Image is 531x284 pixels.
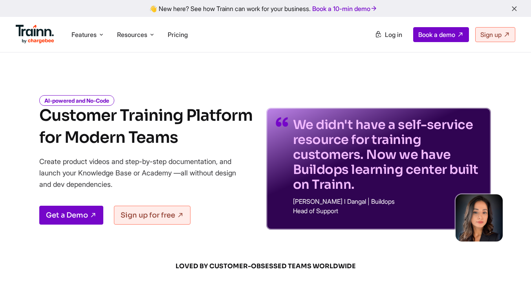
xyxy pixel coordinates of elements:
a: Pricing [168,31,188,39]
span: Book a demo [418,31,455,39]
p: Create product videos and step-by-step documentation, and launch your Knowledge Base or Academy —... [39,156,247,190]
p: We didn't have a self-service resource for training customers. Now we have Buildops learning cent... [293,117,482,192]
div: 👋 New here? See how Trainn can work for your business. [5,5,526,12]
a: Log in [370,28,407,42]
span: Log in [385,31,402,39]
a: Book a demo [413,27,469,42]
a: Sign up [475,27,515,42]
a: Book a 10-min demo [311,3,379,14]
img: sabina-buildops.d2e8138.png [456,194,503,242]
a: Sign up for free [114,206,190,225]
span: LOVED BY CUSTOMER-OBSESSED TEAMS WORLDWIDE [77,262,454,271]
a: Get a Demo [39,206,103,225]
i: AI-powered and No-Code [39,95,114,106]
span: Sign up [480,31,502,39]
iframe: Chat Widget [492,246,531,284]
span: Resources [117,30,147,39]
span: Features [71,30,97,39]
p: Head of Support [293,208,482,214]
p: [PERSON_NAME] I Dangal | Buildops [293,198,482,205]
img: quotes-purple.41a7099.svg [276,117,288,127]
h1: Customer Training Platform for Modern Teams [39,105,253,149]
img: Trainn Logo [16,25,54,44]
